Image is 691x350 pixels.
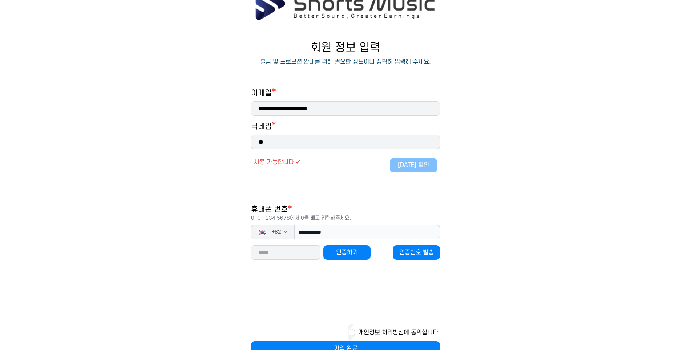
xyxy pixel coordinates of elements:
[358,328,440,337] button: 개인정보 처리방침에 동의합니다.
[323,245,371,260] button: 인증하기
[251,122,272,132] h1: 닉네임
[251,204,440,222] h1: 휴대폰 번호
[390,158,437,172] button: [DATE] 확인
[251,88,440,98] h1: 이메일
[251,41,440,55] p: 회원 정보 입력
[260,57,431,66] p: 출금 및 프로모션 안내를 위해 필요한 정보이니 정확히 입력해 주세요.
[393,245,440,260] button: 인증번호 발송
[251,215,440,222] p: 010 1234 5678에서 0을 빼고 입력해주세요.
[254,158,437,167] div: 사용 가능합니다 ✔
[272,228,281,236] span: + 82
